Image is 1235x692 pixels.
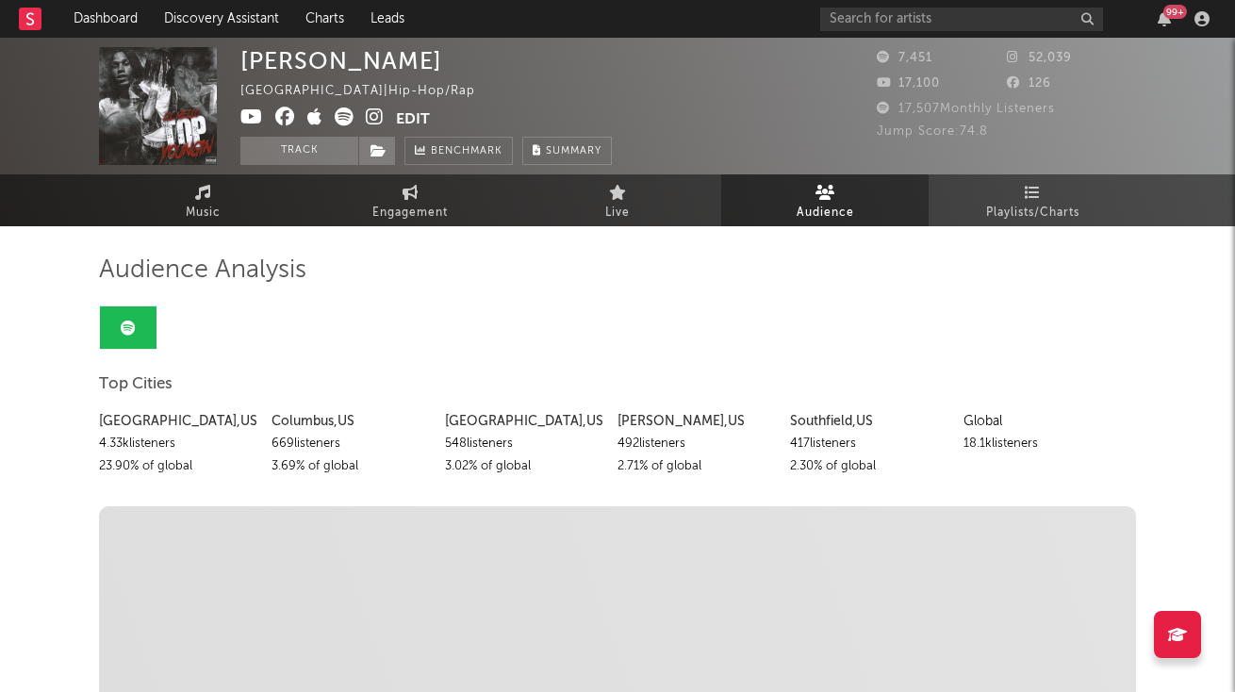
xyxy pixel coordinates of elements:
span: Audience Analysis [99,259,306,282]
div: [GEOGRAPHIC_DATA] , US [445,410,603,433]
div: [PERSON_NAME] , US [617,410,776,433]
a: Music [99,174,306,226]
span: 52,039 [1007,52,1072,64]
span: Audience [797,202,854,224]
span: Engagement [372,202,448,224]
div: [GEOGRAPHIC_DATA] | Hip-Hop/Rap [240,80,497,103]
div: Southfield , US [790,410,948,433]
a: Engagement [306,174,514,226]
span: 126 [1007,77,1051,90]
a: Audience [721,174,929,226]
div: 669 listeners [272,433,430,455]
a: Live [514,174,721,226]
span: Top Cities [99,373,173,396]
button: Edit [396,107,430,131]
span: Live [605,202,630,224]
a: Playlists/Charts [929,174,1136,226]
span: 17,100 [877,77,940,90]
div: 3.02 % of global [445,455,603,478]
button: Track [240,137,358,165]
div: [GEOGRAPHIC_DATA] , US [99,410,257,433]
div: 2.71 % of global [617,455,776,478]
input: Search for artists [820,8,1103,31]
div: [PERSON_NAME] [240,47,442,74]
span: Summary [546,146,601,157]
button: Summary [522,137,612,165]
span: Music [186,202,221,224]
div: 4.33k listeners [99,433,257,455]
span: Jump Score: 74.8 [877,125,988,138]
div: Columbus , US [272,410,430,433]
div: 548 listeners [445,433,603,455]
div: 18.1k listeners [963,433,1122,455]
a: Benchmark [404,137,513,165]
div: 2.30 % of global [790,455,948,478]
span: 7,451 [877,52,932,64]
div: Global [963,410,1122,433]
div: 23.90 % of global [99,455,257,478]
div: 3.69 % of global [272,455,430,478]
div: 417 listeners [790,433,948,455]
span: 17,507 Monthly Listeners [877,103,1055,115]
button: 99+ [1158,11,1171,26]
span: Playlists/Charts [986,202,1079,224]
span: Benchmark [431,140,502,163]
div: 99 + [1163,5,1187,19]
div: 492 listeners [617,433,776,455]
